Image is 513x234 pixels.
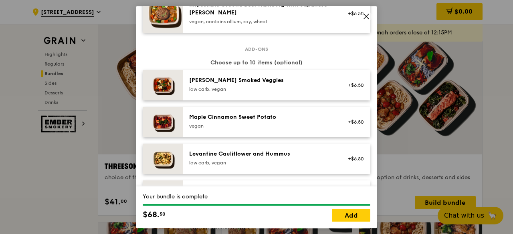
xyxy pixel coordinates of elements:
[143,107,183,137] img: daily_normal_Maple_Cinnamon_Sweet_Potato__Horizontal_.jpg
[343,10,364,17] div: +$6.50
[189,123,333,129] div: vegan
[242,46,271,52] span: Add-ons
[189,150,333,158] div: Levantine Cauliflower and Hummus
[143,180,183,211] img: daily_normal_Grilled-Forest-Mushroom-Salad-HORZ.jpg
[189,18,333,25] div: vegan, contains allium, soy, wheat
[143,209,160,221] span: $68.
[189,1,333,17] div: Impossible Ground Beef Hamburg with Japanese [PERSON_NAME]
[160,211,166,217] span: 50
[189,76,333,84] div: [PERSON_NAME] Smoked Veggies
[189,86,333,92] div: low carb, vegan
[343,119,364,125] div: +$6.50
[143,193,370,201] div: Your bundle is complete
[332,209,370,222] a: Add
[189,160,333,166] div: low carb, vegan
[189,113,333,121] div: Maple Cinnamon Sweet Potato
[143,70,183,100] img: daily_normal_Thyme-Rosemary-Zucchini-HORZ.jpg
[143,144,183,174] img: daily_normal_Levantine_Cauliflower_and_Hummus__Horizontal_.jpg
[143,59,370,67] div: Choose up to 10 items (optional)
[343,82,364,88] div: +$6.50
[343,156,364,162] div: +$6.50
